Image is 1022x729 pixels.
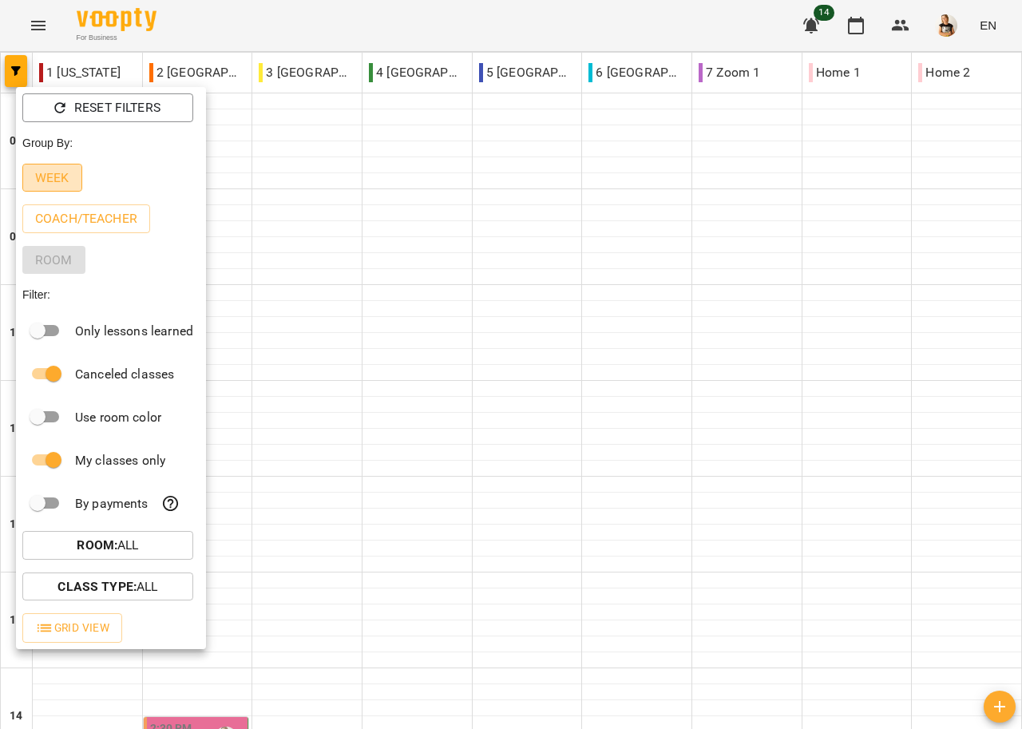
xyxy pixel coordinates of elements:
[35,618,109,637] span: Grid View
[16,129,206,157] div: Group By:
[35,168,69,188] p: Week
[22,164,82,192] button: Week
[57,577,157,596] p: All
[22,531,193,560] button: Room:All
[35,209,137,228] p: Coach/Teacher
[75,365,174,384] p: Canceled classes
[77,536,138,555] p: All
[22,93,193,122] button: Reset Filters
[57,579,137,594] b: Class Type :
[22,573,193,601] button: Class Type:All
[22,204,150,233] button: Coach/Teacher
[22,613,122,642] button: Grid View
[74,98,160,117] p: Reset Filters
[16,280,206,309] div: Filter:
[75,451,165,470] p: My classes only
[77,537,117,553] b: Room :
[75,408,161,427] p: Use room color
[75,322,193,341] p: Only lessons learned
[75,494,149,513] p: By payments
